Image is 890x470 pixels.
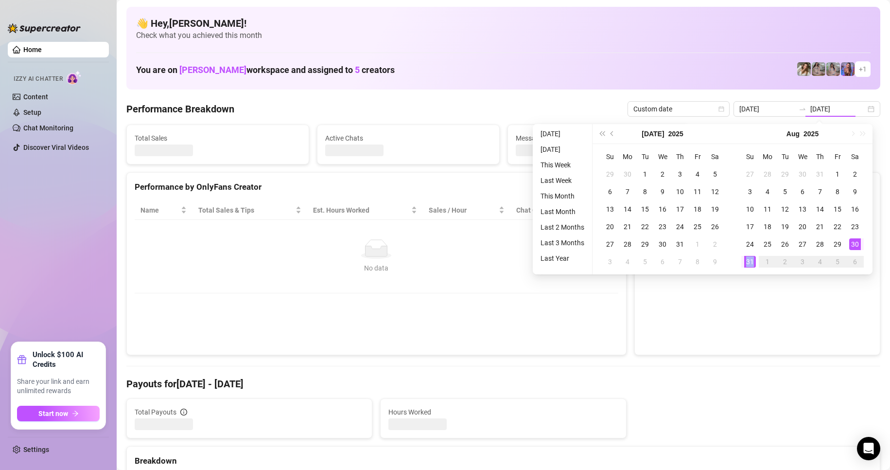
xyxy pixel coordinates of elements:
span: Chat Conversion [516,205,604,216]
span: 5 [355,65,360,75]
a: Discover Viral Videos [23,144,89,151]
img: Paige [797,62,811,76]
div: Open Intercom Messenger [857,437,880,460]
span: Active Chats [325,133,491,144]
span: Name [140,205,179,216]
div: Est. Hours Worked [313,205,409,216]
span: [PERSON_NAME] [179,65,246,75]
img: Ava [841,62,855,76]
span: Total Payouts [135,407,176,417]
button: Start nowarrow-right [17,406,100,421]
a: Settings [23,446,49,453]
a: Setup [23,108,41,116]
th: Sales / Hour [423,201,510,220]
span: info-circle [180,409,187,416]
h1: You are on workspace and assigned to creators [136,65,395,75]
img: Daisy [826,62,840,76]
img: logo-BBDzfeDw.svg [8,23,81,33]
span: calendar [718,106,724,112]
input: Start date [739,104,795,114]
span: to [799,105,806,113]
th: Name [135,201,192,220]
a: Home [23,46,42,54]
input: End date [810,104,866,114]
th: Chat Conversion [510,201,618,220]
img: AI Chatter [67,71,82,85]
div: Performance by OnlyFans Creator [135,181,618,194]
span: arrow-right [72,410,79,417]
div: No data [144,263,609,273]
span: Sales / Hour [429,205,497,216]
h4: 👋 Hey, [PERSON_NAME] ! [136,17,871,30]
div: Breakdown [135,454,872,468]
a: Chat Monitoring [23,124,73,132]
th: Total Sales & Tips [192,201,307,220]
span: Share your link and earn unlimited rewards [17,377,100,396]
div: Sales by OnlyFans Creator [643,181,872,194]
span: gift [17,355,27,364]
span: Start now [38,410,68,417]
span: + 1 [859,64,867,74]
span: Custom date [633,102,724,116]
span: swap-right [799,105,806,113]
h4: Payouts for [DATE] - [DATE] [126,377,880,391]
span: Check what you achieved this month [136,30,871,41]
strong: Unlock $100 AI Credits [33,350,100,369]
span: Messages Sent [516,133,682,144]
span: Izzy AI Chatter [14,74,63,84]
span: Hours Worked [388,407,618,417]
span: Total Sales & Tips [198,205,294,216]
img: Daisy [812,62,825,76]
span: Total Sales [135,133,301,144]
a: Content [23,93,48,101]
h4: Performance Breakdown [126,102,234,116]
